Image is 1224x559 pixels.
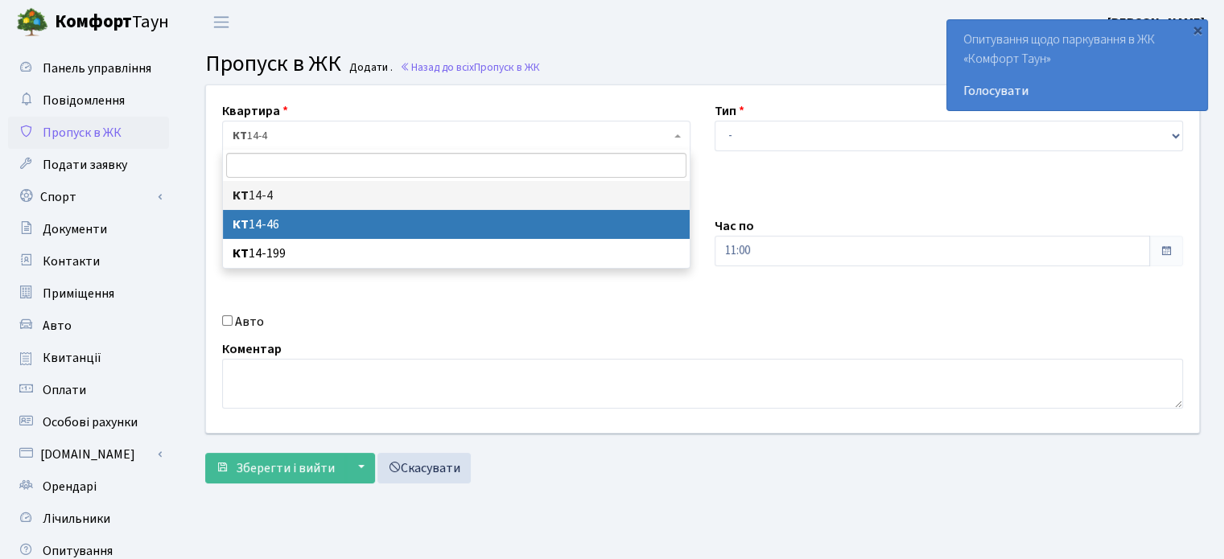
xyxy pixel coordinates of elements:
[377,453,471,483] a: Скасувати
[205,47,341,80] span: Пропуск в ЖК
[1189,22,1205,38] div: ×
[1107,14,1205,31] b: [PERSON_NAME]
[43,478,97,495] span: Орендарі
[8,181,169,213] a: Спорт
[43,285,114,302] span: Приміщення
[1107,13,1205,32] a: [PERSON_NAME]
[8,213,169,245] a: Документи
[201,9,241,35] button: Переключити навігацію
[8,277,169,310] a: Приміщення
[8,438,169,471] a: [DOMAIN_NAME]
[8,52,169,84] a: Панель управління
[715,101,744,121] label: Тип
[8,117,169,149] a: Пропуск в ЖК
[8,471,169,503] a: Орендарі
[43,510,110,528] span: Лічильники
[8,149,169,181] a: Подати заявку
[346,61,393,75] small: Додати .
[43,349,101,367] span: Квитанції
[223,210,690,239] li: 14-46
[43,124,122,142] span: Пропуск в ЖК
[233,245,249,262] b: КТ
[233,128,670,144] span: <b>КТ</b>&nbsp;&nbsp;&nbsp;&nbsp;14-4
[205,453,345,483] button: Зберегти і вийти
[235,312,264,331] label: Авто
[8,374,169,406] a: Оплати
[43,317,72,335] span: Авто
[43,220,107,238] span: Документи
[43,92,125,109] span: Повідомлення
[43,253,100,270] span: Контакти
[222,339,282,359] label: Коментар
[222,121,690,151] span: <b>КТ</b>&nbsp;&nbsp;&nbsp;&nbsp;14-4
[400,60,540,75] a: Назад до всіхПропуск в ЖК
[8,84,169,117] a: Повідомлення
[43,381,86,399] span: Оплати
[233,128,247,144] b: КТ
[233,216,249,233] b: КТ
[8,245,169,277] a: Контакти
[8,503,169,535] a: Лічильники
[16,6,48,39] img: logo.png
[474,60,540,75] span: Пропуск в ЖК
[947,20,1207,110] div: Опитування щодо паркування в ЖК «Комфорт Таун»
[8,406,169,438] a: Особові рахунки
[8,342,169,374] a: Квитанції
[233,187,249,204] b: КТ
[55,9,132,35] b: Комфорт
[43,413,138,431] span: Особові рахунки
[55,9,169,36] span: Таун
[43,60,151,77] span: Панель управління
[963,81,1191,101] a: Голосувати
[43,156,127,174] span: Подати заявку
[222,101,288,121] label: Квартира
[223,239,690,268] li: 14-199
[223,181,690,210] li: 14-4
[715,216,754,236] label: Час по
[236,459,335,477] span: Зберегти і вийти
[8,310,169,342] a: Авто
